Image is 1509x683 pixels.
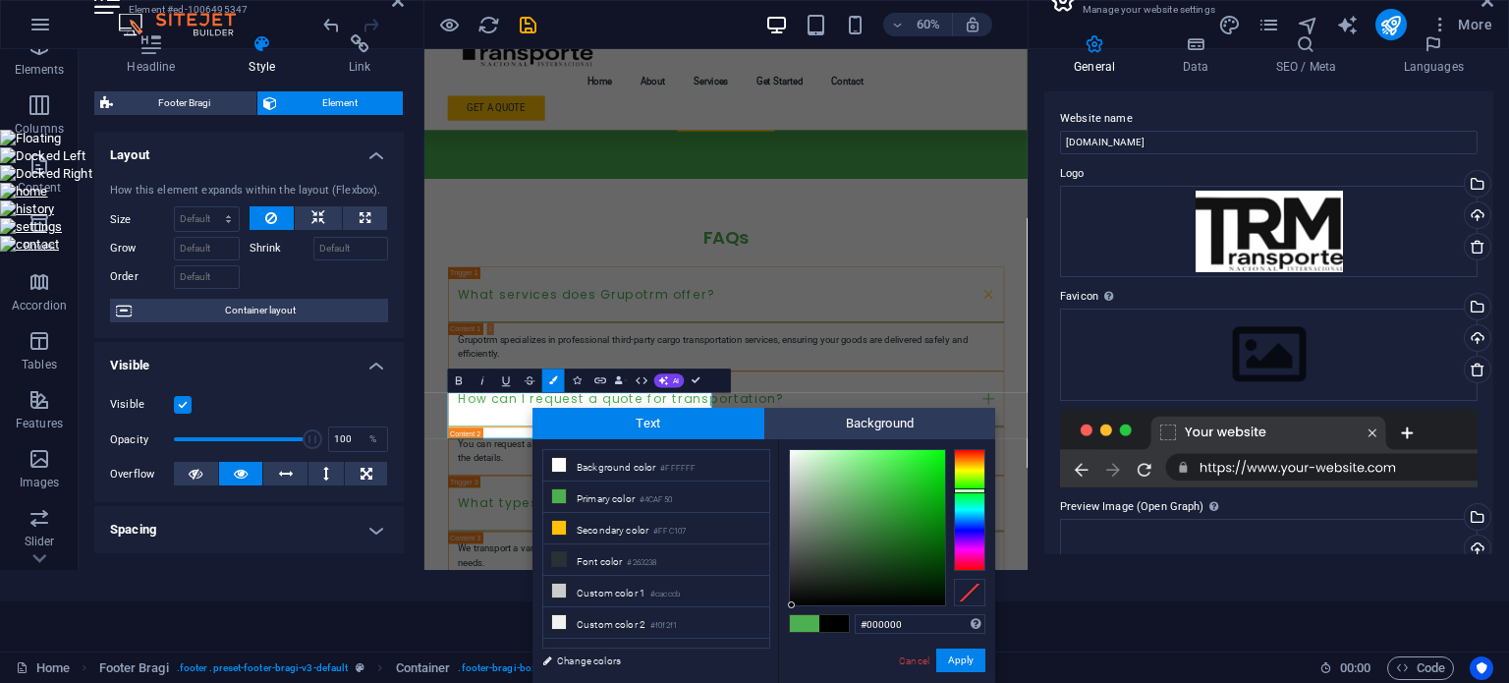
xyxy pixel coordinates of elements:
[110,237,174,260] label: Grow
[110,463,174,486] label: Overflow
[543,513,769,544] li: Secondary color
[110,265,174,289] label: Order
[16,416,63,431] p: Features
[631,369,653,392] button: HTML
[566,369,588,392] button: Icons
[25,534,55,549] p: Slider
[650,588,680,601] small: #cacccb
[1060,309,1478,401] div: Select files from the file manager, stock photos, or upload file(s)
[396,656,451,680] span: Click to select. Double-click to edit
[532,649,760,673] a: Change colors
[1246,34,1373,76] h4: SEO / Meta
[543,482,769,513] li: Primary color
[495,369,518,392] button: Underline (Ctrl+U)
[650,619,677,633] small: #f0f2f1
[1083,1,1454,19] h3: Manage your website settings
[360,427,387,451] div: %
[174,237,240,260] input: Default
[472,369,494,392] button: Italic (Ctrl+I)
[1354,660,1357,675] span: :
[458,656,536,680] span: . footer-bragi-box
[1152,34,1246,76] h4: Data
[543,607,769,639] li: Custom color 2
[640,493,672,507] small: #4CAF50
[16,656,70,680] a: Click to cancel selection. Double-click to open Pages
[1060,285,1478,309] label: Favicon
[110,183,388,199] div: How this element expands within the layout (Flexbox).
[94,132,404,167] h4: Layout
[627,556,656,570] small: #263238
[94,506,404,553] h4: Spacing
[1319,656,1371,680] h6: Session time
[20,475,60,490] p: Images
[819,615,849,632] span: #000000
[1060,131,1478,154] input: Name...
[589,369,612,392] button: Link
[613,369,630,392] button: Data Bindings
[313,237,389,260] input: Default
[1396,656,1445,680] span: Code
[1060,186,1478,277] div: Capturadepantalla2025-10-02215813-9v7xzrkazfHIOnY2yVFmvQ.png
[129,1,364,19] h3: Element #ed-1006495347
[94,91,256,115] button: Footer Bragi
[448,369,471,392] button: Bold (Ctrl+B)
[99,656,169,680] span: Click to select. Double-click to edit
[543,544,769,576] li: Font color
[1340,656,1370,680] span: 00 00
[654,373,685,387] button: AI
[110,434,174,445] label: Opacity
[660,462,696,476] small: #FFFFFF
[12,298,67,313] p: Accordion
[1387,656,1454,680] button: Code
[543,576,769,607] li: Custom color 1
[936,649,985,672] button: Apply
[257,91,404,115] button: Element
[250,237,313,260] label: Shrink
[316,34,404,76] h4: Link
[1060,162,1478,186] label: Logo
[543,450,769,482] li: Background color
[110,299,388,322] button: Container layout
[22,357,57,372] p: Tables
[542,369,565,392] button: Colors
[177,656,349,680] span: . footer .preset-footer-bragi-v3-default
[216,34,316,76] h4: Style
[356,662,364,673] i: This element is a customizable preset
[94,34,216,76] h4: Headline
[174,265,240,289] input: Default
[790,615,819,632] span: #4caf50
[99,656,584,680] nav: breadcrumb
[1373,34,1493,76] h4: Languages
[119,91,251,115] span: Footer Bragi
[532,408,764,439] span: Text
[94,342,404,377] h4: Visible
[954,579,985,606] div: Clear Color Selection
[1060,495,1478,519] label: Preview Image (Open Graph)
[1470,656,1493,680] button: Usercentrics
[283,91,398,115] span: Element
[110,393,174,417] label: Visible
[686,369,708,392] button: Confirm (Ctrl+⏎)
[110,214,174,225] label: Size
[653,525,686,539] small: #FFC107
[138,299,382,322] span: Container layout
[764,408,996,439] span: Background
[519,369,541,392] button: Strikethrough
[1060,107,1478,131] label: Website name
[897,654,931,668] a: Cancel
[1044,34,1152,76] h4: General
[673,377,680,384] span: AI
